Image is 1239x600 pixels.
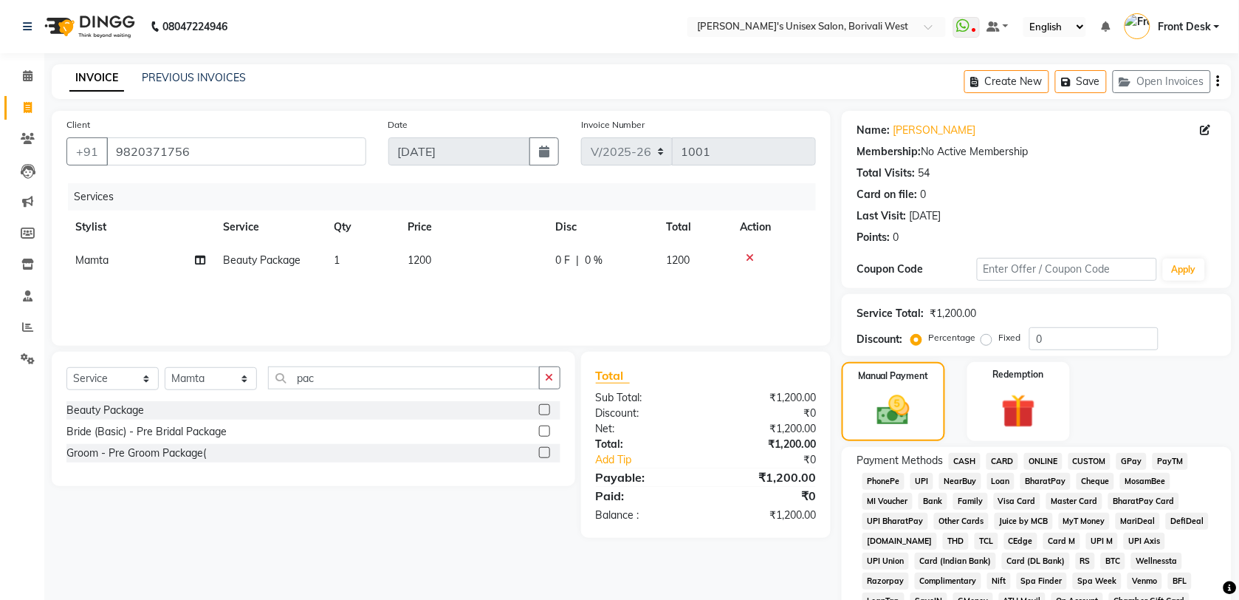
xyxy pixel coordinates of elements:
[910,473,933,490] span: UPI
[867,392,920,429] img: _cash.svg
[1077,473,1114,490] span: Cheque
[964,70,1049,93] button: Create New
[585,487,706,505] div: Paid:
[1020,473,1071,490] span: BharatPay
[38,6,139,47] img: logo
[857,230,890,245] div: Points:
[975,533,998,550] span: TCL
[991,390,1046,432] img: _gift.svg
[1017,573,1068,590] span: Spa Finder
[998,331,1020,344] label: Fixed
[585,437,706,452] div: Total:
[857,187,917,202] div: Card on file:
[857,453,943,468] span: Payment Methods
[706,437,827,452] div: ₹1,200.00
[995,513,1053,530] span: Juice by MCB
[706,508,827,523] div: ₹1,200.00
[68,183,827,211] div: Services
[1101,553,1125,570] span: BTC
[928,331,975,344] label: Percentage
[1128,573,1162,590] span: Venmo
[1059,513,1111,530] span: MyT Money
[1113,70,1211,93] button: Open Invoices
[857,166,915,181] div: Total Visits:
[953,493,988,510] span: Family
[1158,19,1211,35] span: Front Desk
[857,262,977,277] div: Coupon Code
[1166,513,1209,530] span: DefiDeal
[706,406,827,421] div: ₹0
[69,65,124,92] a: INVOICE
[918,166,930,181] div: 54
[977,258,1157,281] input: Enter Offer / Coupon Code
[731,211,816,244] th: Action
[858,369,929,383] label: Manual Payment
[585,390,706,406] div: Sub Total:
[915,553,996,570] span: Card (Indian Bank)
[576,253,579,268] span: |
[585,253,603,268] span: 0 %
[1086,533,1118,550] span: UPI M
[106,137,366,166] input: Search by Name/Mobile/Email/Code
[1124,533,1165,550] span: UPI Axis
[585,468,706,486] div: Payable:
[920,187,926,202] div: 0
[66,424,227,440] div: Bride (Basic) - Pre Bridal Package
[596,368,630,383] span: Total
[1068,453,1111,470] span: CUSTOM
[949,453,981,470] span: CASH
[1116,513,1160,530] span: MariDeal
[1073,573,1122,590] span: Spa Week
[1116,453,1147,470] span: GPay
[142,71,246,84] a: PREVIOUS INVOICES
[994,493,1041,510] span: Visa Card
[214,211,325,244] th: Service
[857,332,902,347] div: Discount:
[334,253,340,267] span: 1
[726,452,827,468] div: ₹0
[1043,533,1080,550] span: Card M
[223,253,301,267] span: Beauty Package
[919,493,947,510] span: Bank
[1046,493,1102,510] span: Master Card
[66,403,144,418] div: Beauty Package
[993,368,1044,381] label: Redemption
[1004,533,1038,550] span: CEdge
[909,208,941,224] div: [DATE]
[862,573,909,590] span: Razorpay
[893,123,975,138] a: [PERSON_NAME]
[1076,553,1096,570] span: RS
[585,508,706,523] div: Balance :
[987,573,1011,590] span: Nift
[706,487,827,505] div: ₹0
[857,144,1217,160] div: No Active Membership
[915,573,981,590] span: Complimentary
[66,118,90,132] label: Client
[546,211,657,244] th: Disc
[1002,553,1070,570] span: Card (DL Bank)
[986,453,1018,470] span: CARD
[934,513,989,530] span: Other Cards
[862,513,928,530] span: UPI BharatPay
[893,230,899,245] div: 0
[666,253,690,267] span: 1200
[930,306,976,321] div: ₹1,200.00
[939,473,981,490] span: NearBuy
[585,452,727,468] a: Add Tip
[857,208,906,224] div: Last Visit:
[1055,70,1107,93] button: Save
[657,211,731,244] th: Total
[857,144,921,160] div: Membership:
[1125,13,1150,39] img: Front Desk
[66,211,214,244] th: Stylist
[1168,573,1192,590] span: BFL
[987,473,1015,490] span: Loan
[585,421,706,437] div: Net:
[268,367,540,389] input: Search or Scan
[66,446,206,461] div: Groom - Pre Groom Package(
[862,473,905,490] span: PhonePe
[1131,553,1182,570] span: Wellnessta
[862,493,913,510] span: MI Voucher
[388,118,408,132] label: Date
[1153,453,1188,470] span: PayTM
